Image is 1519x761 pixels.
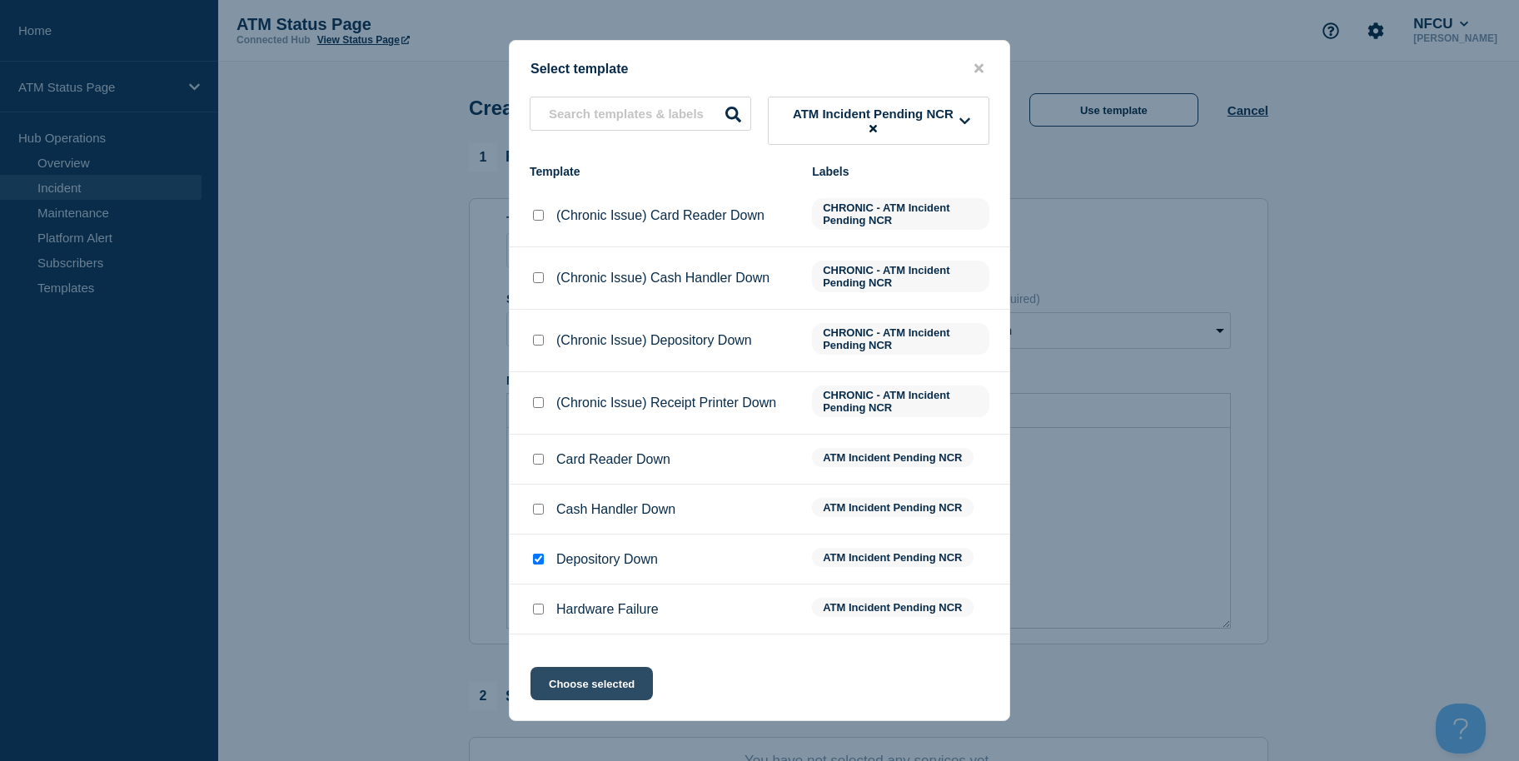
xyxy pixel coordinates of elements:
button: close button [969,61,989,77]
span: ATM Incident Pending NCR [812,498,973,517]
p: Depository Down [556,552,658,567]
button: Choose selected [530,667,653,700]
p: (Chronic Issue) Receipt Printer Down [556,395,776,410]
div: Labels [812,165,989,178]
input: (Chronic Issue) Cash Handler Down checkbox [533,272,544,283]
p: Card Reader Down [556,452,670,467]
span: CHRONIC - ATM Incident Pending NCR [812,261,989,292]
input: Search templates & labels [530,97,751,131]
p: (Chronic Issue) Cash Handler Down [556,271,769,286]
input: Card Reader Down checkbox [533,454,544,465]
span: ATM Incident Pending NCR [812,598,973,617]
div: Template [530,165,795,178]
span: CHRONIC - ATM Incident Pending NCR [812,198,989,230]
p: Cash Handler Down [556,502,675,517]
p: (Chronic Issue) Card Reader Down [556,208,764,223]
div: Select template [510,61,1009,77]
p: (Chronic Issue) Depository Down [556,333,752,348]
span: CHRONIC - ATM Incident Pending NCR [812,323,989,355]
p: Hardware Failure [556,602,659,617]
input: Hardware Failure checkbox [533,604,544,614]
input: (Chronic Issue) Receipt Printer Down checkbox [533,397,544,408]
span: ATM Incident Pending NCR [812,448,973,467]
span: CHRONIC - ATM Incident Pending NCR [812,385,989,417]
span: ATM Incident Pending NCR [812,548,973,567]
input: (Chronic Issue) Depository Down checkbox [533,335,544,346]
input: (Chronic Issue) Card Reader Down checkbox [533,210,544,221]
button: ATM Incident Pending NCR [768,97,989,145]
input: Cash Handler Down checkbox [533,504,544,515]
input: Depository Down checkbox [533,554,544,565]
span: ATM Incident Pending NCR [787,107,959,135]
